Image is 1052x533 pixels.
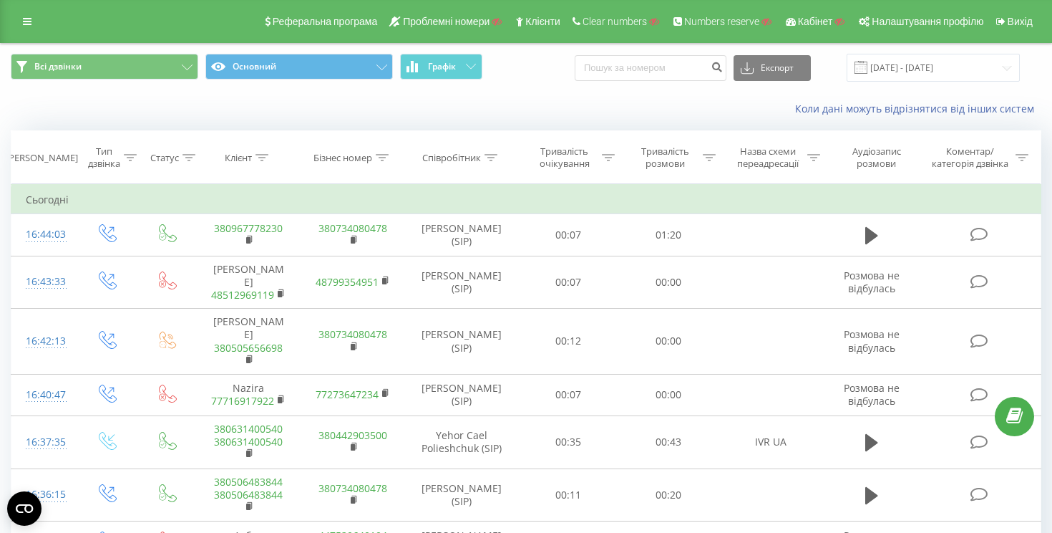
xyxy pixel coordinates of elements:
span: Розмова не відбулась [844,381,900,408]
a: 77716917922 [211,394,274,408]
a: 380505656698 [214,341,283,355]
td: [PERSON_NAME] (SIP) [405,469,517,522]
a: 380734080478 [318,221,387,235]
a: 48799354951 [316,275,379,289]
input: Пошук за номером [575,55,726,81]
span: Вихід [1008,16,1033,27]
td: [PERSON_NAME] (SIP) [405,374,517,416]
a: 380631400540 [214,422,283,436]
div: Бізнес номер [313,152,372,164]
span: Numbers reserve [684,16,759,27]
div: Аудіозапис розмови [837,145,917,170]
td: Сьогодні [11,186,1041,214]
span: Розмова не відбулась [844,327,900,354]
div: Тривалість розмови [631,145,699,170]
div: 16:43:33 [26,268,61,296]
span: Clear numbers [583,16,647,27]
span: Кабінет [798,16,833,27]
td: 00:35 [517,416,618,469]
td: [PERSON_NAME] (SIP) [405,256,517,309]
td: [PERSON_NAME] [196,309,301,375]
div: Тривалість очікування [531,145,599,170]
span: Реферальна програма [273,16,378,27]
div: Співробітник [422,152,481,164]
div: 16:37:35 [26,428,61,456]
a: 380506483844 [214,475,283,489]
td: 00:43 [618,416,719,469]
td: 00:00 [618,256,719,309]
td: 00:07 [517,214,618,256]
td: 00:20 [618,469,719,522]
td: [PERSON_NAME] (SIP) [405,309,517,375]
a: 77273647234 [316,388,379,401]
a: 380506483844 [214,488,283,501]
button: Графік [400,54,482,80]
a: 380967778230 [214,221,283,235]
div: Назва схеми переадресації [732,145,804,170]
span: Графік [428,62,456,72]
a: 380734080478 [318,481,387,495]
span: Налаштування профілю [872,16,983,27]
a: 48512969119 [211,288,274,302]
button: Всі дзвінки [11,54,198,80]
span: Клієнти [525,16,560,27]
td: 00:07 [517,374,618,416]
td: 00:12 [517,309,618,375]
span: Всі дзвінки [34,61,82,72]
div: 16:36:15 [26,481,61,509]
td: 00:00 [618,374,719,416]
td: Nazira [196,374,301,416]
span: Проблемні номери [403,16,490,27]
td: 00:11 [517,469,618,522]
a: 380631400540 [214,435,283,448]
button: Open CMP widget [7,491,42,526]
a: Коли дані можуть відрізнятися вiд інших систем [795,102,1041,115]
td: 00:07 [517,256,618,309]
a: 380734080478 [318,327,387,341]
a: 380442903500 [318,428,387,442]
button: Основний [205,54,393,80]
div: Коментар/категорія дзвінка [928,145,1012,170]
div: [PERSON_NAME] [6,152,78,164]
div: Тип дзвінка [88,145,120,170]
div: Клієнт [225,152,252,164]
td: IVR UA [719,416,823,469]
div: Статус [150,152,179,164]
div: 16:42:13 [26,327,61,355]
button: Експорт [734,55,811,81]
td: 01:20 [618,214,719,256]
td: 00:00 [618,309,719,375]
td: Yehor Cael Polieshchuk (SIP) [405,416,517,469]
td: [PERSON_NAME] [196,256,301,309]
td: [PERSON_NAME] (SIP) [405,214,517,256]
span: Розмова не відбулась [844,269,900,295]
div: 16:44:03 [26,221,61,249]
div: 16:40:47 [26,381,61,409]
